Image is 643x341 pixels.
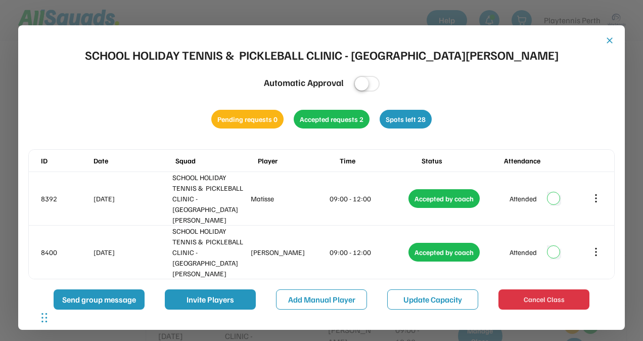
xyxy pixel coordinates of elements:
div: SCHOOL HOLIDAY TENNIS & PICKLEBALL CLINIC - [GEOGRAPHIC_DATA][PERSON_NAME] [172,172,249,225]
div: 8400 [41,247,91,258]
div: Attendance [504,155,584,166]
button: Update Capacity [387,289,478,310]
div: Pending requests 0 [211,110,284,129]
button: Cancel Class [498,289,589,310]
div: Accepted requests 2 [294,110,370,129]
div: Time [340,155,420,166]
div: Status [422,155,501,166]
div: SCHOOL HOLIDAY TENNIS & PICKLEBALL CLINIC - [GEOGRAPHIC_DATA][PERSON_NAME] [85,46,559,64]
div: Matisse [251,193,328,204]
div: Accepted by coach [408,189,480,208]
button: close [605,35,615,46]
button: Invite Players [165,289,256,310]
div: 09:00 - 12:00 [330,193,406,204]
button: Send group message [54,289,145,310]
button: Add Manual Player [276,289,367,310]
div: SCHOOL HOLIDAY TENNIS & PICKLEBALL CLINIC - [GEOGRAPHIC_DATA][PERSON_NAME] [172,226,249,279]
div: 8392 [41,193,91,204]
div: Attended [510,247,537,258]
div: 09:00 - 12:00 [330,247,406,258]
div: Player [258,155,338,166]
div: Squad [175,155,255,166]
div: Spots left 28 [380,110,432,129]
div: ID [41,155,91,166]
div: Automatic Approval [264,76,344,90]
div: [DATE] [94,193,170,204]
div: Attended [510,193,537,204]
div: Date [94,155,173,166]
div: [PERSON_NAME] [251,247,328,258]
div: Accepted by coach [408,243,480,262]
div: [DATE] [94,247,170,258]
